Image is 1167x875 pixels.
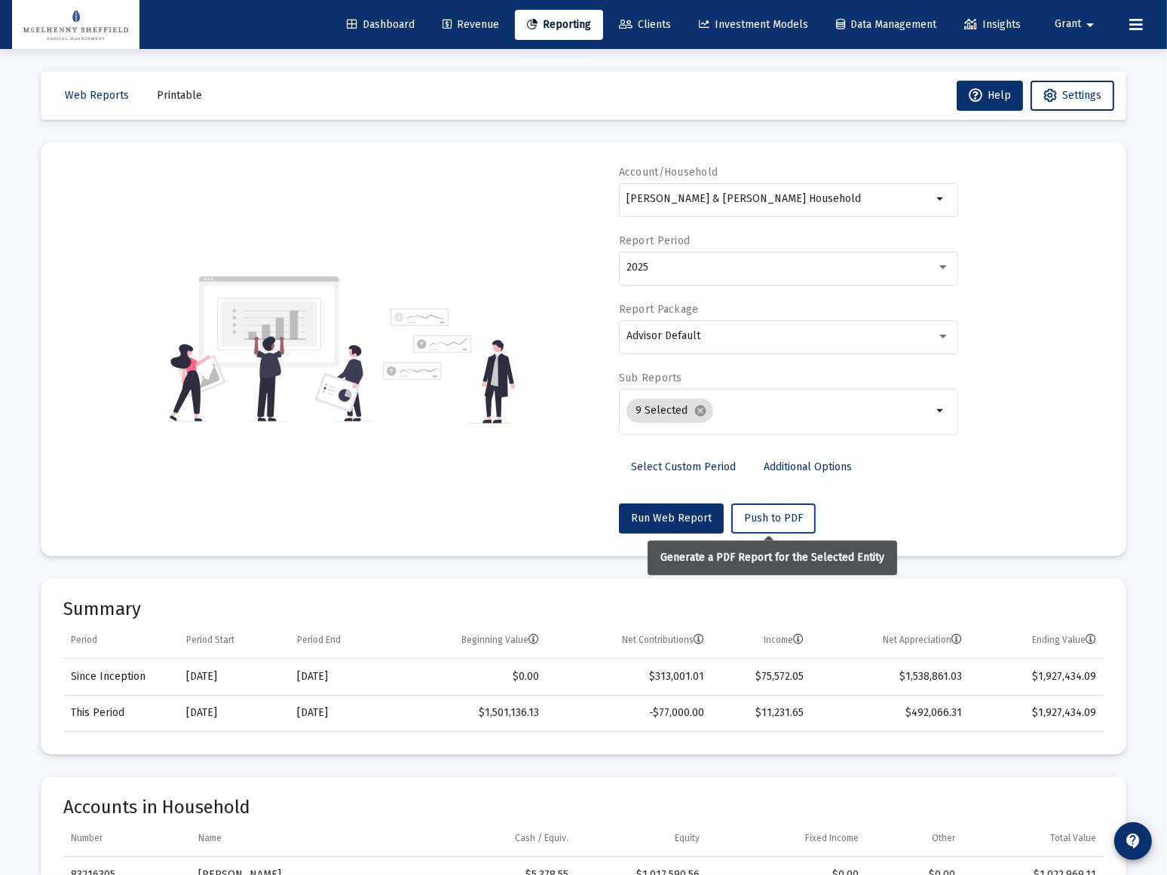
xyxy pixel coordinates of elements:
button: Settings [1031,81,1114,111]
span: Settings [1062,89,1101,102]
span: 2025 [626,261,648,274]
img: Dashboard [23,10,128,40]
td: $313,001.01 [547,659,712,695]
td: Column Beginning Value [394,623,547,659]
td: Column Net Appreciation [811,623,970,659]
button: Push to PDF [731,503,816,534]
div: Fixed Income [805,832,859,844]
div: [DATE] [186,669,282,684]
td: Column Fixed Income [707,821,866,857]
mat-icon: arrow_drop_down [932,190,950,208]
div: [DATE] [297,669,386,684]
mat-icon: cancel [694,404,707,418]
span: Run Web Report [631,512,712,525]
a: Investment Models [687,10,820,40]
td: Column Name [191,821,418,857]
td: $75,572.05 [712,659,811,695]
span: Data Management [836,18,936,31]
div: Ending Value [1032,634,1096,646]
span: Additional Options [764,460,852,473]
span: Grant [1055,18,1081,31]
span: Help [969,89,1011,102]
td: Column Period [63,623,179,659]
td: $1,501,136.13 [394,695,547,731]
span: Web Reports [65,89,129,102]
a: Insights [952,10,1033,40]
td: Column Number [63,821,191,857]
div: Period [71,634,97,646]
span: Clients [619,18,671,31]
td: Since Inception [63,659,179,695]
button: Help [957,81,1023,111]
mat-card-title: Accounts in Household [63,800,1104,815]
div: Other [932,832,955,844]
span: Reporting [527,18,591,31]
div: Name [198,832,222,844]
mat-icon: arrow_drop_down [1081,10,1099,40]
div: Cash / Equiv. [515,832,568,844]
div: Total Value [1050,832,1096,844]
img: reporting-alt [383,308,515,424]
label: Report Package [619,303,699,316]
a: Clients [607,10,683,40]
td: Column Net Contributions [547,623,712,659]
td: $1,538,861.03 [811,659,970,695]
span: Investment Models [699,18,808,31]
button: Printable [145,81,214,111]
span: Insights [964,18,1021,31]
span: Push to PDF [744,512,803,525]
td: Column Ending Value [969,623,1104,659]
a: Reporting [515,10,603,40]
span: Dashboard [347,18,415,31]
mat-icon: contact_support [1124,832,1142,850]
div: Equity [675,832,700,844]
img: reporting [167,274,374,424]
mat-card-title: Summary [63,601,1104,616]
label: Account/Household [619,166,718,179]
a: Data Management [824,10,948,40]
div: Number [71,832,103,844]
div: Net Appreciation [883,634,962,646]
div: Income [764,634,804,646]
td: $1,927,434.09 [969,695,1104,731]
td: $492,066.31 [811,695,970,731]
span: Printable [157,89,202,102]
div: Period Start [186,634,234,646]
td: Column Other [866,821,963,857]
a: Revenue [430,10,511,40]
td: Column Equity [576,821,707,857]
a: Dashboard [335,10,427,40]
span: Revenue [443,18,499,31]
td: This Period [63,695,179,731]
input: Search or select an account or household [626,193,932,205]
button: Grant [1037,9,1117,39]
td: Column Income [712,623,811,659]
td: Column Period Start [179,623,289,659]
span: Select Custom Period [631,460,736,473]
div: Data grid [63,623,1104,732]
div: [DATE] [186,705,282,720]
span: Advisor Default [626,329,700,342]
td: $1,927,434.09 [969,659,1104,695]
td: $0.00 [394,659,547,695]
div: Net Contributions [622,634,704,646]
div: Period End [297,634,341,646]
mat-chip: 9 Selected [626,399,713,423]
button: Web Reports [53,81,141,111]
mat-icon: arrow_drop_down [932,402,950,420]
button: Run Web Report [619,503,724,534]
td: Column Period End [289,623,394,659]
label: Report Period [619,234,691,247]
td: Column Total Value [963,821,1104,857]
div: Beginning Value [462,634,540,646]
mat-chip-list: Selection [626,396,932,426]
div: [DATE] [297,705,386,720]
label: Sub Reports [619,372,682,384]
td: $11,231.65 [712,695,811,731]
td: Column Cash / Equiv. [418,821,576,857]
td: -$77,000.00 [547,695,712,731]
